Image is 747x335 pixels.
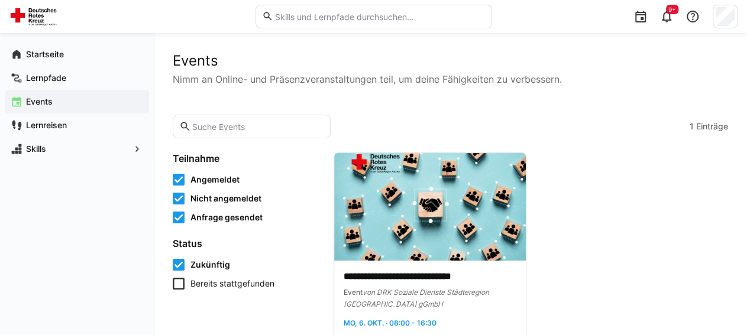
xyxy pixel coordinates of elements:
[173,238,319,249] h4: Status
[190,278,274,290] span: Bereits stattgefunden
[190,212,263,223] span: Anfrage gesendet
[191,121,324,132] input: Suche Events
[696,121,728,132] span: Einträge
[344,288,363,297] span: Event
[273,11,485,22] input: Skills und Lernpfade durchsuchen…
[173,52,728,70] h2: Events
[190,259,230,271] span: Zukünftig
[334,153,526,261] img: image
[344,288,489,308] span: von DRK Soziale Dienste Städteregion [GEOGRAPHIC_DATA] gGmbH
[173,152,319,164] h4: Teilnahme
[190,174,240,186] span: Angemeldet
[690,121,694,132] span: 1
[344,318,436,327] span: Mo, 6. Okt. · 08:00 - 16:30
[190,193,261,204] span: Nicht angemeldet
[173,72,728,86] p: Nimm an Online- und Präsenzveranstaltungen teil, um deine Fähigkeiten zu verbessern.
[668,6,676,13] span: 9+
